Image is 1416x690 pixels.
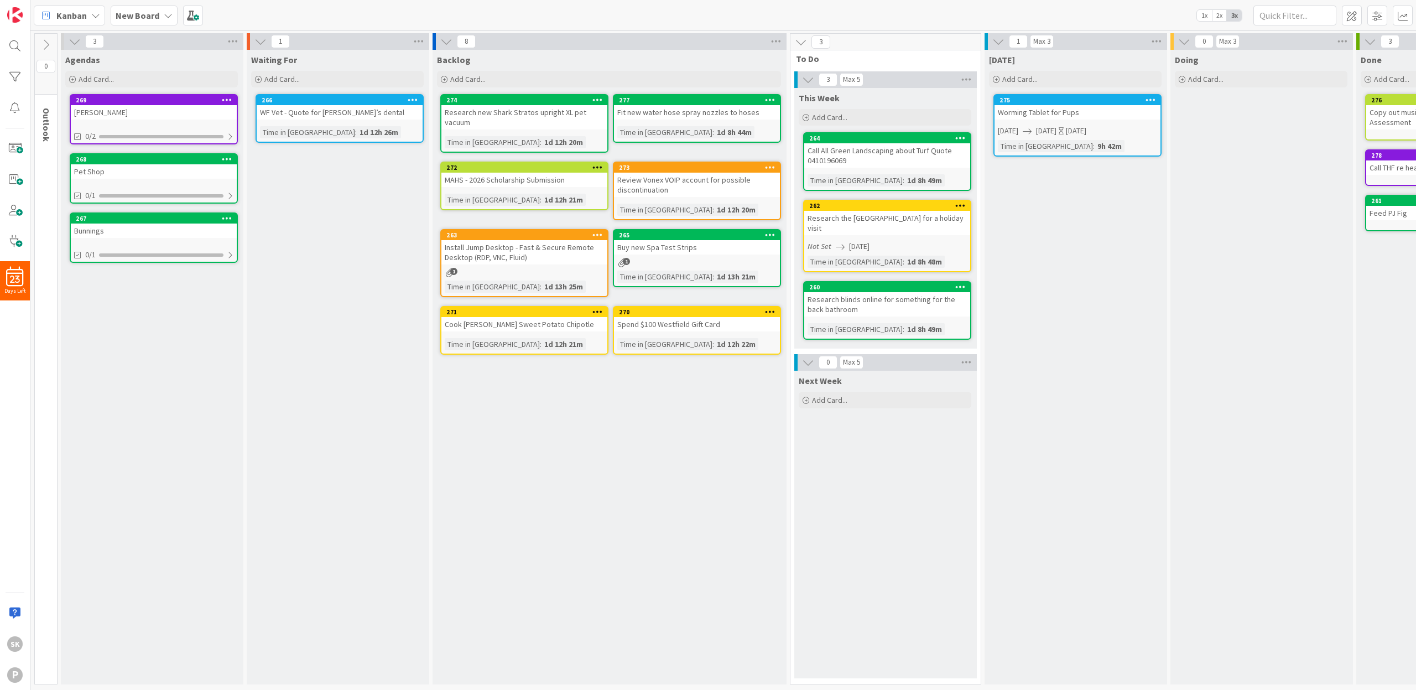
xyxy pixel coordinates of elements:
[796,53,967,64] span: To Do
[904,256,945,268] div: 1d 8h 48m
[804,133,970,143] div: 264
[808,256,903,268] div: Time in [GEOGRAPHIC_DATA]
[7,7,23,23] img: Visit kanbanzone.com
[712,338,714,350] span: :
[1095,140,1125,152] div: 9h 42m
[614,173,780,197] div: Review Vonex VOIP account for possible discontinuation
[70,212,238,263] a: 267Bunnings0/1
[843,77,860,82] div: Max 5
[1009,35,1028,48] span: 1
[7,636,23,652] div: SK
[457,35,476,48] span: 8
[811,35,830,49] span: 3
[264,74,300,84] span: Add Card...
[1197,10,1212,21] span: 1x
[613,306,781,355] a: 270Spend $100 Westfield Gift CardTime in [GEOGRAPHIC_DATA]:1d 12h 22m
[116,10,159,21] b: New Board
[849,241,870,252] span: [DATE]
[617,204,712,216] div: Time in [GEOGRAPHIC_DATA]
[71,214,237,224] div: 267
[1361,54,1382,65] span: Done
[614,230,780,255] div: 265Buy new Spa Test Strips
[1381,35,1399,48] span: 3
[37,60,55,73] span: 0
[614,307,780,331] div: 270Spend $100 Westfield Gift Card
[903,256,904,268] span: :
[614,230,780,240] div: 265
[65,54,100,65] span: Agendas
[441,163,607,187] div: 272MAHS - 2026 Scholarship Submission
[619,164,780,172] div: 273
[251,54,297,65] span: Waiting For
[85,131,96,142] span: 0/2
[441,240,607,264] div: Install Jump Desktop - Fast & Secure Remote Desktop (RDP, VNC, Fluid)
[1195,35,1214,48] span: 0
[993,94,1162,157] a: 275Worming Tablet for Pups[DATE][DATE][DATE]Time in [GEOGRAPHIC_DATA]:9h 42m
[998,125,1018,137] span: [DATE]
[613,94,781,143] a: 277Fit new water hose spray nozzles to hosesTime in [GEOGRAPHIC_DATA]:1d 8h 44m
[441,317,607,331] div: Cook [PERSON_NAME] Sweet Potato Chipotle
[995,95,1160,105] div: 275
[1066,125,1086,137] div: [DATE]
[441,95,607,129] div: 274Research new Shark Stratos upright XL pet vacuum
[1212,10,1227,21] span: 2x
[714,126,754,138] div: 1d 8h 44m
[446,164,607,172] div: 272
[809,134,970,142] div: 264
[441,230,607,240] div: 263
[437,54,471,65] span: Backlog
[71,95,237,105] div: 269
[71,154,237,179] div: 268Pet Shop
[540,338,542,350] span: :
[71,214,237,238] div: 267Bunnings
[445,194,540,206] div: Time in [GEOGRAPHIC_DATA]
[617,271,712,283] div: Time in [GEOGRAPHIC_DATA]
[7,667,23,683] div: P
[85,35,104,48] span: 3
[1253,6,1336,25] input: Quick Filter...
[613,162,781,220] a: 273Review Vonex VOIP account for possible discontinuationTime in [GEOGRAPHIC_DATA]:1d 12h 20m
[614,307,780,317] div: 270
[85,249,96,261] span: 0/1
[614,95,780,120] div: 277Fit new water hose spray nozzles to hoses
[804,282,970,317] div: 260Research blinds online for something for the back bathroom
[619,308,780,316] div: 270
[257,95,423,120] div: 266WF Vet - Quote for [PERSON_NAME]’s dental
[614,95,780,105] div: 277
[812,395,847,405] span: Add Card...
[257,105,423,120] div: WF Vet - Quote for [PERSON_NAME]’s dental
[79,74,114,84] span: Add Card...
[989,54,1015,65] span: Today
[809,202,970,210] div: 262
[617,338,712,350] div: Time in [GEOGRAPHIC_DATA]
[440,162,608,210] a: 272MAHS - 2026 Scholarship SubmissionTime in [GEOGRAPHIC_DATA]:1d 12h 21m
[450,74,486,84] span: Add Card...
[10,276,20,283] span: 23
[440,229,608,297] a: 263Install Jump Desktop - Fast & Secure Remote Desktop (RDP, VNC, Fluid)Time in [GEOGRAPHIC_DATA]...
[445,338,540,350] div: Time in [GEOGRAPHIC_DATA]
[803,132,971,191] a: 264Call All Green Landscaping about Turf Quote 0410196069Time in [GEOGRAPHIC_DATA]:1d 8h 49m
[542,136,586,148] div: 1d 12h 20m
[804,201,970,235] div: 262Research the [GEOGRAPHIC_DATA] for a holiday visit
[41,108,52,142] span: Outlook
[441,307,607,331] div: 271Cook [PERSON_NAME] Sweet Potato Chipotle
[446,231,607,239] div: 263
[71,154,237,164] div: 268
[445,281,540,293] div: Time in [GEOGRAPHIC_DATA]
[445,136,540,148] div: Time in [GEOGRAPHIC_DATA]
[71,224,237,238] div: Bunnings
[540,136,542,148] span: :
[808,174,903,186] div: Time in [GEOGRAPHIC_DATA]
[808,241,831,251] i: Not Set
[804,201,970,211] div: 262
[542,281,586,293] div: 1d 13h 25m
[1188,74,1224,84] span: Add Card...
[619,96,780,104] div: 277
[357,126,401,138] div: 1d 12h 26m
[803,200,971,272] a: 262Research the [GEOGRAPHIC_DATA] for a holiday visitNot Set[DATE]Time in [GEOGRAPHIC_DATA]:1d 8h...
[71,105,237,120] div: [PERSON_NAME]
[619,231,780,239] div: 265
[446,308,607,316] div: 271
[85,190,96,201] span: 0/1
[614,240,780,255] div: Buy new Spa Test Strips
